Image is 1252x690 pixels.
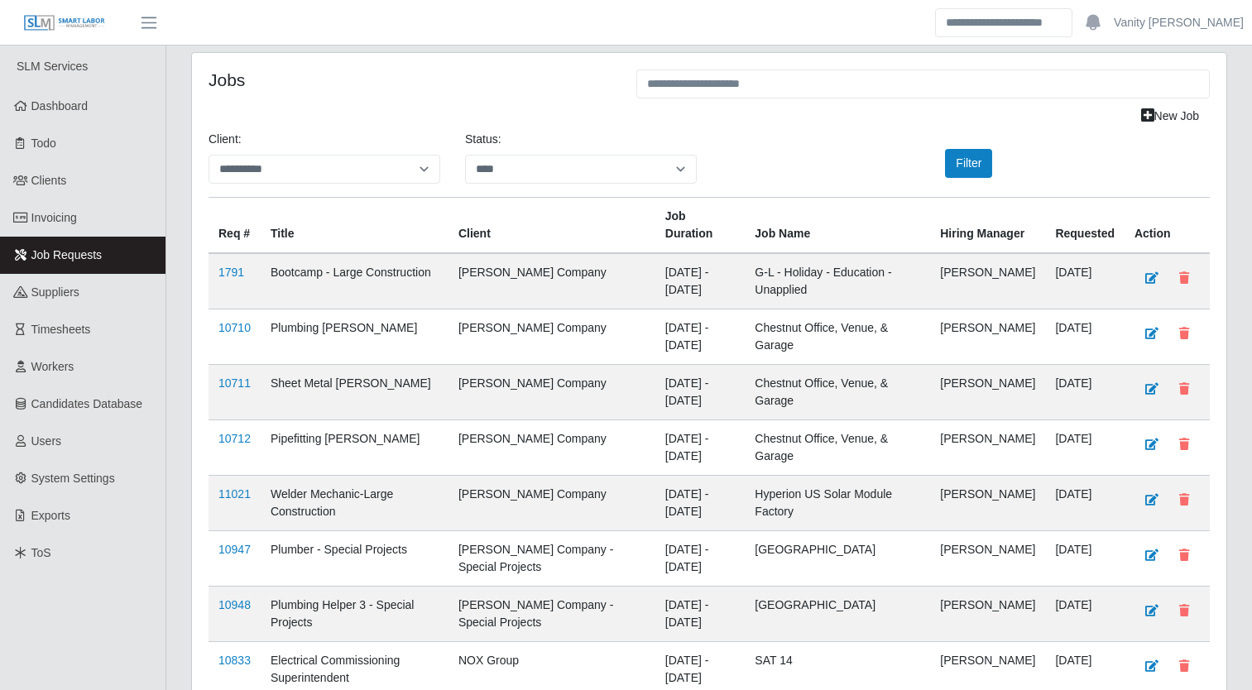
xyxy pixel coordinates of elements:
td: [PERSON_NAME] [930,365,1045,420]
th: Requested [1045,198,1125,254]
td: [DATE] - [DATE] [655,365,746,420]
td: [PERSON_NAME] Company [449,253,655,309]
span: Invoicing [31,211,77,224]
span: Suppliers [31,285,79,299]
th: Req # [209,198,261,254]
td: Plumber - Special Projects [261,531,449,587]
a: 10947 [218,543,251,556]
td: [DATE] [1045,309,1125,365]
td: [DATE] [1045,365,1125,420]
td: [DATE] - [DATE] [655,587,746,642]
th: Action [1125,198,1210,254]
span: Dashboard [31,99,89,113]
td: [PERSON_NAME] Company [449,420,655,476]
td: Chestnut Office, Venue, & Garage [745,365,930,420]
th: Hiring Manager [930,198,1045,254]
span: Clients [31,174,67,187]
td: [PERSON_NAME] [930,531,1045,587]
td: [PERSON_NAME] [930,587,1045,642]
span: Candidates Database [31,397,143,410]
th: Title [261,198,449,254]
td: Chestnut Office, Venue, & Garage [745,309,930,365]
td: [PERSON_NAME] [930,476,1045,531]
td: Sheet Metal [PERSON_NAME] [261,365,449,420]
label: Status: [465,131,501,148]
th: Job Duration [655,198,746,254]
td: [PERSON_NAME] Company - Special Projects [449,587,655,642]
a: 11021 [218,487,251,501]
td: Chestnut Office, Venue, & Garage [745,420,930,476]
td: [DATE] - [DATE] [655,476,746,531]
a: 1791 [218,266,244,279]
a: 10948 [218,598,251,611]
td: [GEOGRAPHIC_DATA] [745,587,930,642]
td: Bootcamp - Large Construction [261,253,449,309]
a: 10712 [218,432,251,445]
h4: Jobs [209,69,612,90]
td: [PERSON_NAME] [930,309,1045,365]
button: Filter [945,149,992,178]
td: Pipefitting [PERSON_NAME] [261,420,449,476]
span: Exports [31,509,70,522]
td: Hyperion US Solar Module Factory [745,476,930,531]
td: [DATE] [1045,587,1125,642]
img: SLM Logo [23,14,106,32]
a: 10711 [218,376,251,390]
span: SLM Services [17,60,88,73]
td: G-L - Holiday - Education - Unapplied [745,253,930,309]
td: [PERSON_NAME] [930,253,1045,309]
td: [DATE] - [DATE] [655,531,746,587]
td: Plumbing [PERSON_NAME] [261,309,449,365]
a: 10710 [218,321,251,334]
td: [DATE] [1045,531,1125,587]
td: [PERSON_NAME] Company [449,476,655,531]
td: [DATE] - [DATE] [655,420,746,476]
input: Search [935,8,1072,37]
a: New Job [1130,102,1210,131]
span: ToS [31,546,51,559]
td: [GEOGRAPHIC_DATA] [745,531,930,587]
td: [DATE] - [DATE] [655,309,746,365]
span: Timesheets [31,323,91,336]
td: [PERSON_NAME] Company [449,309,655,365]
span: System Settings [31,472,115,485]
span: Job Requests [31,248,103,261]
th: Job Name [745,198,930,254]
label: Client: [209,131,242,148]
span: Workers [31,360,74,373]
span: Users [31,434,62,448]
td: [PERSON_NAME] [930,420,1045,476]
td: Welder Mechanic-Large Construction [261,476,449,531]
td: [DATE] [1045,476,1125,531]
th: Client [449,198,655,254]
a: 10833 [218,654,251,667]
td: Plumbing Helper 3 - Special Projects [261,587,449,642]
span: Todo [31,137,56,150]
a: Vanity [PERSON_NAME] [1114,14,1244,31]
td: [DATE] [1045,253,1125,309]
td: [DATE] - [DATE] [655,253,746,309]
td: [DATE] [1045,420,1125,476]
td: [PERSON_NAME] Company [449,365,655,420]
td: [PERSON_NAME] Company - Special Projects [449,531,655,587]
